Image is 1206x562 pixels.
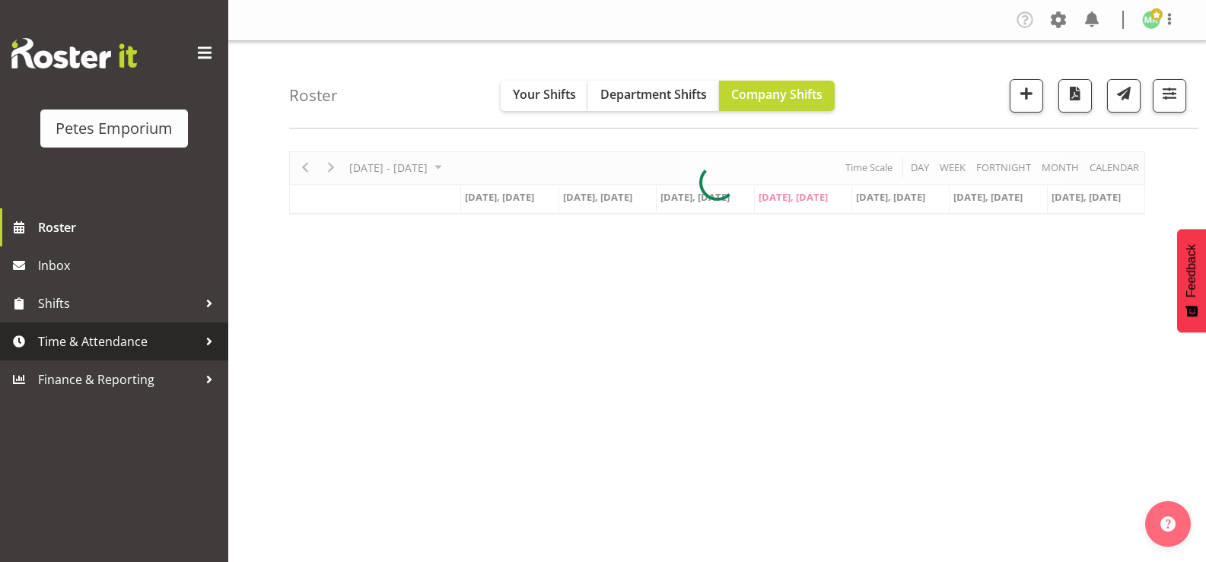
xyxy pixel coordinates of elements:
[513,86,576,103] span: Your Shifts
[1160,516,1176,532] img: help-xxl-2.png
[11,38,137,68] img: Rosterit website logo
[600,86,707,103] span: Department Shifts
[56,117,173,140] div: Petes Emporium
[501,81,588,111] button: Your Shifts
[1142,11,1160,29] img: melanie-richardson713.jpg
[1010,79,1043,113] button: Add a new shift
[1058,79,1092,113] button: Download a PDF of the roster according to the set date range.
[719,81,835,111] button: Company Shifts
[731,86,823,103] span: Company Shifts
[38,216,221,239] span: Roster
[38,330,198,353] span: Time & Attendance
[1185,244,1198,297] span: Feedback
[1153,79,1186,113] button: Filter Shifts
[38,254,221,277] span: Inbox
[38,292,198,315] span: Shifts
[1107,79,1141,113] button: Send a list of all shifts for the selected filtered period to all rostered employees.
[289,87,338,104] h4: Roster
[1177,229,1206,332] button: Feedback - Show survey
[588,81,719,111] button: Department Shifts
[38,368,198,391] span: Finance & Reporting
